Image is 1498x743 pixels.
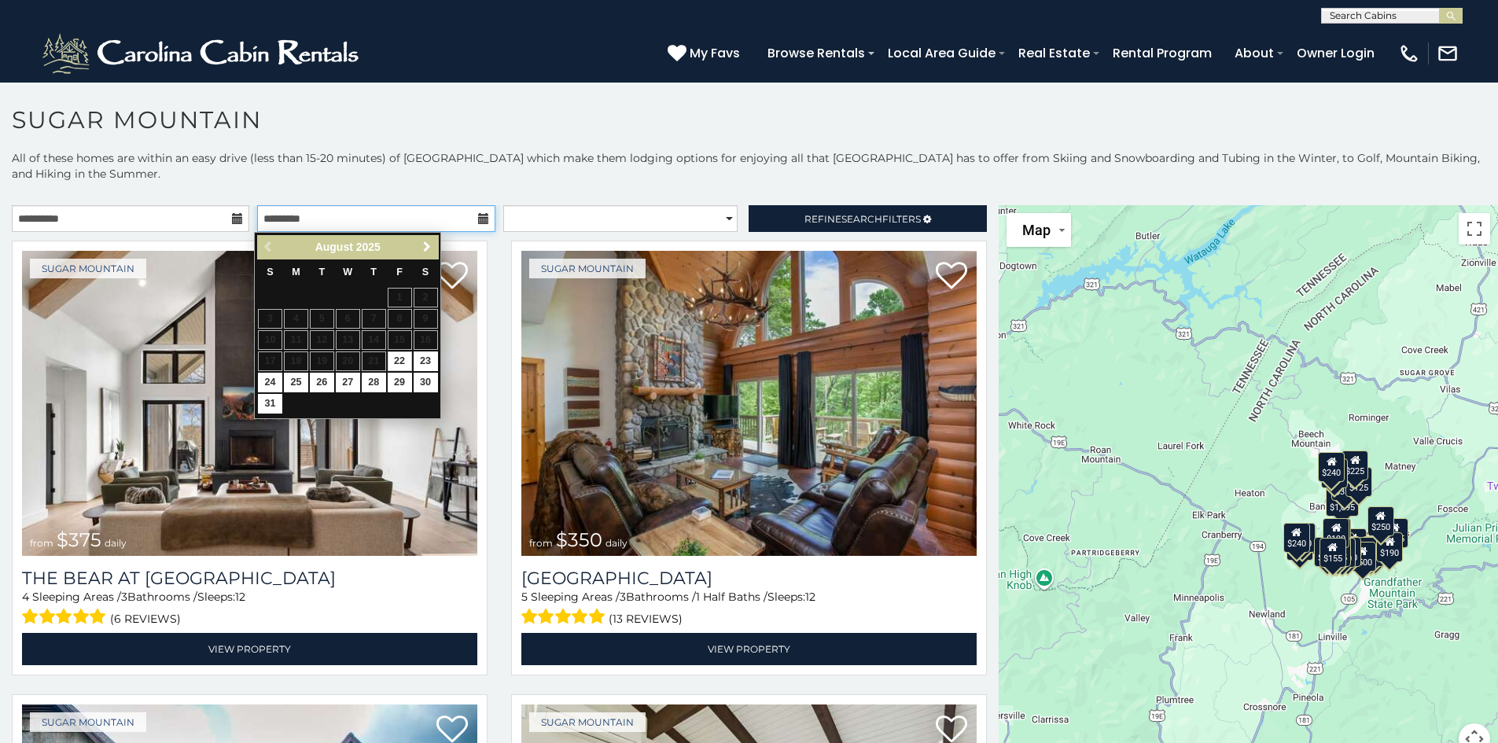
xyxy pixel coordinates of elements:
span: 1 Half Baths / [696,590,767,604]
div: $155 [1382,518,1408,548]
button: Change map style [1007,213,1071,247]
div: $500 [1349,542,1376,572]
span: Friday [396,267,403,278]
div: $1,095 [1326,487,1359,517]
a: 26 [310,373,334,392]
a: 30 [414,373,438,392]
button: Toggle fullscreen view [1459,213,1490,245]
span: Monday [292,267,300,278]
div: Sleeping Areas / Bathrooms / Sleeps: [521,589,977,629]
span: Tuesday [319,267,326,278]
span: 12 [805,590,815,604]
a: 27 [336,373,360,392]
a: RefineSearchFilters [749,205,986,232]
a: View Property [521,633,977,665]
img: Grouse Moor Lodge [521,251,977,556]
span: August [315,241,353,253]
a: Grouse Moor Lodge from $350 daily [521,251,977,556]
h3: The Bear At Sugar Mountain [22,568,477,589]
a: The Bear At Sugar Mountain from $375 daily [22,251,477,556]
img: White-1-2.png [39,30,366,77]
a: Sugar Mountain [529,712,646,732]
div: $200 [1340,528,1367,558]
span: from [30,537,53,549]
img: The Bear At Sugar Mountain [22,251,477,556]
a: View Property [22,633,477,665]
div: $355 [1287,530,1314,560]
a: Add to favorites [936,260,967,293]
span: (6 reviews) [110,609,181,629]
span: Saturday [422,267,429,278]
a: 31 [258,394,282,414]
a: About [1227,39,1282,67]
span: Thursday [370,267,377,278]
a: 24 [258,373,282,392]
div: Sleeping Areas / Bathrooms / Sleeps: [22,589,477,629]
span: daily [605,537,628,549]
a: Sugar Mountain [529,259,646,278]
a: 25 [284,373,308,392]
span: 2025 [356,241,381,253]
a: Owner Login [1289,39,1382,67]
img: phone-regular-white.png [1398,42,1420,64]
a: Browse Rentals [760,39,873,67]
div: $250 [1367,506,1394,535]
span: My Favs [690,43,740,63]
a: Local Area Guide [880,39,1003,67]
a: 22 [388,351,412,371]
a: 29 [388,373,412,392]
span: 3 [121,590,127,604]
a: Real Estate [1010,39,1098,67]
span: 3 [620,590,626,604]
div: $350 [1331,470,1358,500]
div: $225 [1342,451,1369,480]
div: $190 [1323,518,1350,548]
span: Wednesday [343,267,352,278]
a: Next [417,237,436,257]
a: 23 [414,351,438,371]
a: Sugar Mountain [30,259,146,278]
div: $170 [1321,458,1348,487]
img: mail-regular-white.png [1437,42,1459,64]
span: daily [105,537,127,549]
div: $375 [1314,536,1341,566]
a: My Favs [668,43,744,64]
div: $155 [1319,537,1346,567]
span: $375 [57,528,101,551]
a: 28 [362,373,386,392]
span: Map [1022,222,1051,238]
div: $195 [1357,537,1384,567]
span: 5 [521,590,528,604]
span: 4 [22,590,29,604]
a: Sugar Mountain [30,712,146,732]
span: Refine Filters [804,213,921,225]
span: Search [841,213,882,225]
span: Sunday [267,267,273,278]
span: $350 [556,528,602,551]
div: $190 [1377,532,1404,561]
div: $240 [1283,522,1310,552]
span: (13 reviews) [609,609,683,629]
div: $350 [1330,538,1356,568]
span: Next [421,241,433,253]
span: from [529,537,553,549]
a: Rental Program [1105,39,1220,67]
span: 12 [235,590,245,604]
div: $345 [1363,536,1389,566]
a: The Bear At [GEOGRAPHIC_DATA] [22,568,477,589]
div: $240 [1319,452,1345,482]
a: [GEOGRAPHIC_DATA] [521,568,977,589]
div: $125 [1345,467,1372,497]
h3: Grouse Moor Lodge [521,568,977,589]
